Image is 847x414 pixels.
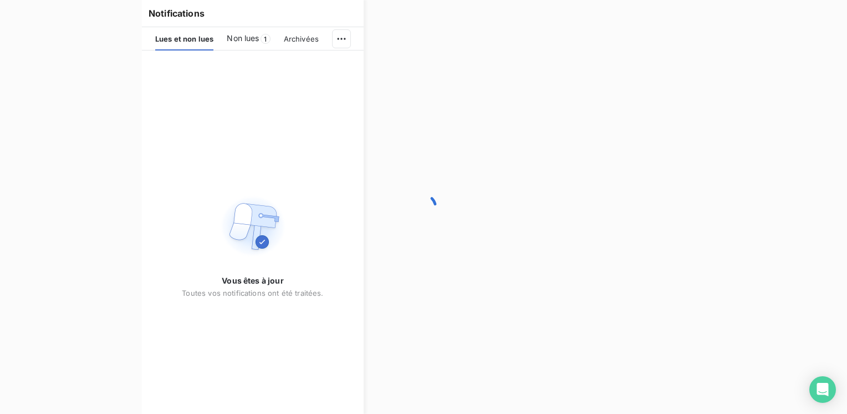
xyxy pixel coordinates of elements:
[284,34,319,43] span: Archivées
[155,34,213,43] span: Lues et non lues
[227,33,259,44] span: Non lues
[182,289,323,297] span: Toutes vos notifications ont été traitées.
[261,34,271,44] span: 1
[222,275,283,286] span: Vous êtes à jour
[217,191,288,262] img: Empty state
[809,376,836,403] div: Open Intercom Messenger
[149,7,357,20] h6: Notifications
